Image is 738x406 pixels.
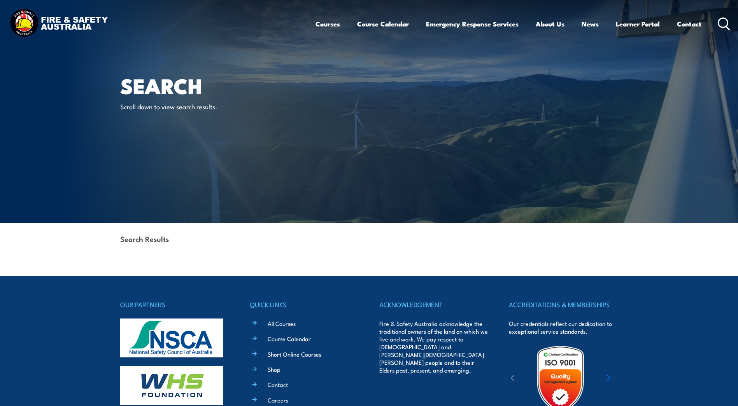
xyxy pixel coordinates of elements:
[582,14,599,34] a: News
[268,365,280,373] a: Shop
[357,14,409,34] a: Course Calendar
[595,366,663,392] img: ewpa-logo
[379,320,488,374] p: Fire & Safety Australia acknowledge the traditional owners of the land on which we live and work....
[509,320,618,335] p: Our credentials reflect our dedication to exceptional service standards.
[250,299,359,310] h4: QUICK LINKS
[379,299,488,310] h4: ACKNOWLEDGEMENT
[120,233,169,244] strong: Search Results
[120,318,223,357] img: nsca-logo-footer
[316,14,340,34] a: Courses
[120,76,312,94] h1: Search
[268,380,288,388] a: Contact
[268,396,288,404] a: Careers
[268,334,311,343] a: Course Calendar
[120,102,262,111] p: Scroll down to view search results.
[268,350,321,358] a: Short Online Courses
[268,319,296,327] a: All Courses
[616,14,660,34] a: Learner Portal
[426,14,519,34] a: Emergency Response Services
[120,366,223,405] img: whs-logo-footer
[509,299,618,310] h4: ACCREDITATIONS & MEMBERSHIPS
[677,14,701,34] a: Contact
[120,299,229,310] h4: OUR PARTNERS
[536,14,564,34] a: About Us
